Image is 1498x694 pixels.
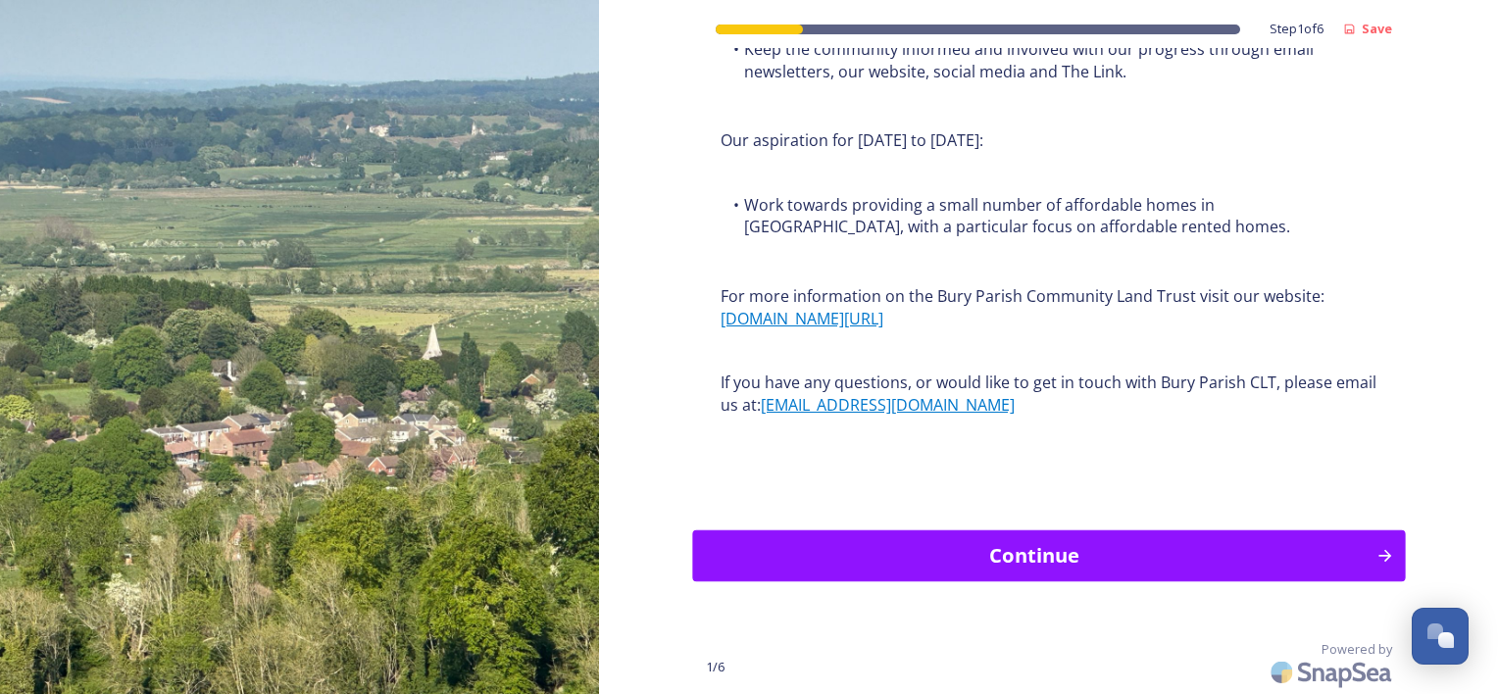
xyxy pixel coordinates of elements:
button: Continue [692,530,1405,582]
p: Our aspiration for [DATE] to [DATE]: [721,129,1377,152]
a: [EMAIL_ADDRESS][DOMAIN_NAME] [761,394,1015,416]
div: Continue [703,541,1366,570]
button: Open Chat [1412,608,1469,665]
span: 1 / 6 [706,658,724,676]
a: [DOMAIN_NAME][URL] [721,308,883,329]
strong: Save [1362,20,1392,37]
li: Work towards providing a small number of affordable homes in [GEOGRAPHIC_DATA], with a particular... [721,194,1377,238]
p: For more information on the Bury Parish Community Land Trust visit our website: [721,285,1377,329]
li: Keep the community informed and involved with our progress through email newsletters, our website... [721,38,1377,82]
span: Powered by [1322,640,1392,659]
p: If you have any questions, or would like to get in touch with Bury Parish CLT, please email us at: [721,372,1377,416]
span: Step 1 of 6 [1270,20,1323,38]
